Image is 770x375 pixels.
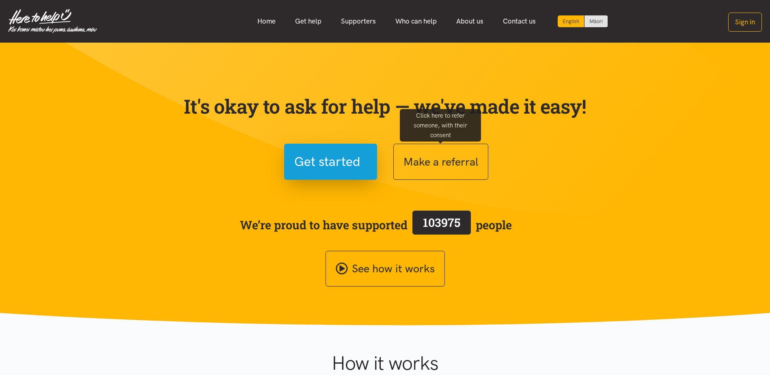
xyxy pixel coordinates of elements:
div: Current language [558,15,585,27]
a: Switch to Te Reo Māori [585,15,608,27]
a: Who can help [386,13,446,30]
button: Make a referral [393,144,488,180]
img: Home [8,9,97,33]
p: It's okay to ask for help — we've made it easy! [182,95,588,118]
div: Click here to refer someone, with their consent [400,109,481,141]
a: Home [248,13,285,30]
span: Get started [294,151,360,172]
span: We’re proud to have supported people [240,209,512,241]
a: Get help [285,13,331,30]
a: About us [446,13,493,30]
h1: How it works [252,351,518,375]
a: Supporters [331,13,386,30]
span: 103975 [423,215,460,230]
button: Get started [284,144,377,180]
div: Language toggle [558,15,608,27]
a: Contact us [493,13,546,30]
a: 103975 [408,209,476,241]
button: Sign in [728,13,762,32]
a: See how it works [326,251,445,287]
